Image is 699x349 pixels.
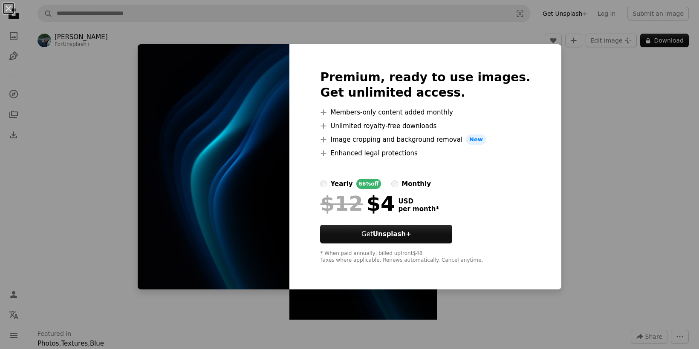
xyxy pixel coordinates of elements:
span: per month * [398,205,439,213]
div: monthly [401,179,431,189]
li: Image cropping and background removal [320,134,530,145]
img: premium_photo-1687201986188-15b7e1037a4c [138,44,289,289]
div: yearly [330,179,352,189]
h2: Premium, ready to use images. Get unlimited access. [320,70,530,100]
div: 66% off [356,179,381,189]
input: monthly [391,180,398,187]
li: Enhanced legal protections [320,148,530,158]
input: yearly66%off [320,180,327,187]
span: USD [398,197,439,205]
li: Members-only content added monthly [320,107,530,117]
div: $4 [320,192,395,215]
div: * When paid annually, billed upfront $48 Taxes where applicable. Renews automatically. Cancel any... [320,250,530,264]
span: $12 [320,192,363,215]
span: New [466,134,486,145]
strong: Unsplash+ [373,230,411,238]
button: GetUnsplash+ [320,225,452,243]
li: Unlimited royalty-free downloads [320,121,530,131]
